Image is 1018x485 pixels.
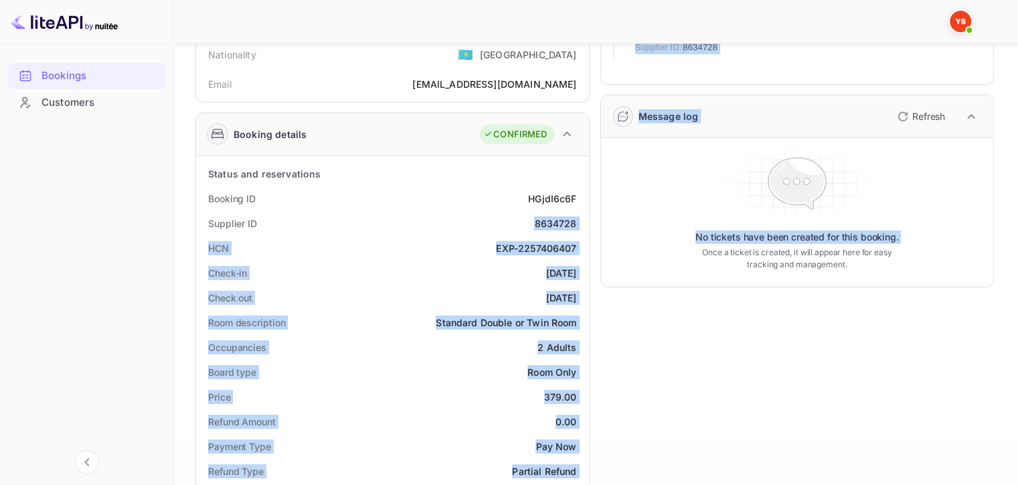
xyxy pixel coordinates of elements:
[208,77,232,91] div: Email
[208,192,256,206] div: Booking ID
[692,247,902,271] p: Once a ticket is created, it will appear here for easy tracking and management.
[208,439,271,454] div: Payment Type
[480,48,577,62] div: [GEOGRAPHIC_DATA]
[458,42,473,66] span: United States
[950,11,971,32] img: Yandex Support
[639,109,699,123] div: Message log
[208,340,266,354] div: Occupancies
[8,90,165,116] div: Customers
[535,439,576,454] div: Pay Now
[208,48,256,62] div: Nationality
[546,266,577,280] div: [DATE]
[208,167,321,181] div: Status and reservations
[537,340,576,354] div: 2 Adults
[208,216,257,230] div: Supplier ID
[208,241,229,255] div: HCN
[512,464,576,478] div: Partial Refund
[41,68,159,84] div: Bookings
[208,291,252,305] div: Check out
[556,415,577,429] div: 0.00
[527,365,576,379] div: Room Only
[75,450,99,474] button: Collapse navigation
[208,365,256,379] div: Board type
[534,216,576,230] div: 8634728
[412,77,576,91] div: [EMAIL_ADDRESS][DOMAIN_NAME]
[544,390,577,404] div: 379.00
[234,127,307,141] div: Booking details
[8,90,165,115] a: Customers
[635,41,682,54] span: Supplier ID:
[496,241,576,255] div: EXP-2257406407
[912,109,945,123] p: Refresh
[208,390,231,404] div: Price
[695,230,899,244] p: No tickets have been created for this booking.
[889,106,950,127] button: Refresh
[41,95,159,111] div: Customers
[436,316,576,330] div: Standard Double or Twin Room
[528,192,576,206] div: HGjdI6c6F
[208,266,247,280] div: Check-in
[546,291,577,305] div: [DATE]
[208,316,285,330] div: Room description
[11,11,118,32] img: LiteAPI logo
[208,415,276,429] div: Refund Amount
[483,128,547,141] div: CONFIRMED
[208,464,264,478] div: Refund Type
[8,63,165,89] div: Bookings
[8,63,165,88] a: Bookings
[683,41,717,54] span: 8634728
